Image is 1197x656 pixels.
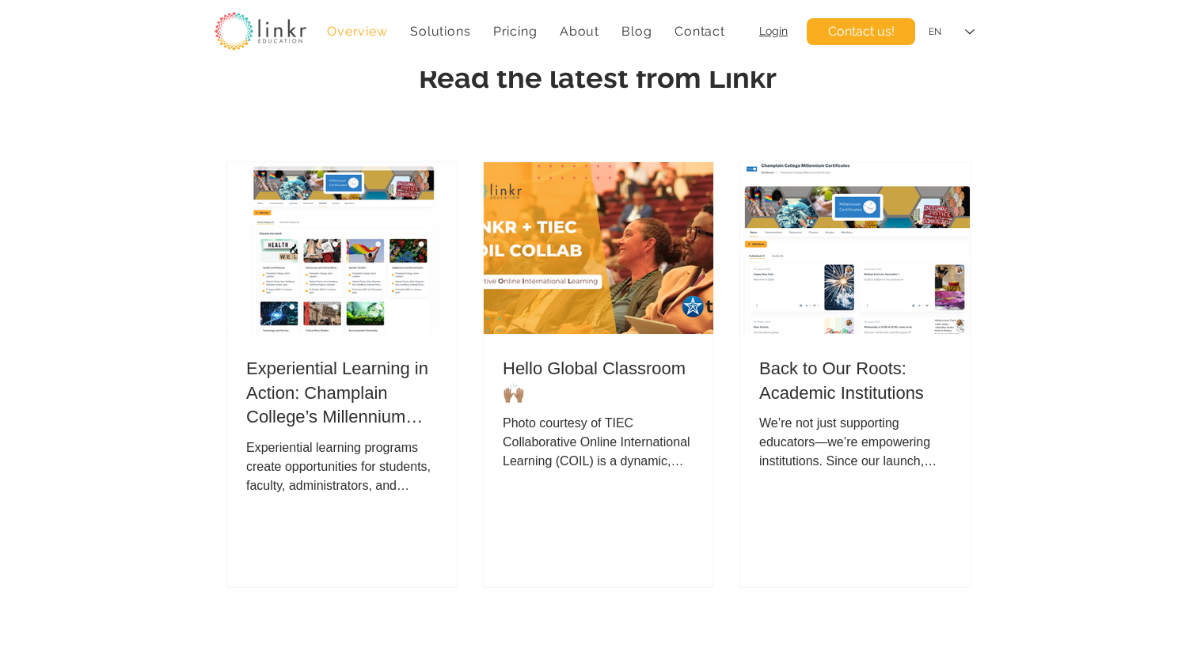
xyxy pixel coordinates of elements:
a: Hello Global Classroom 🙌🏽 [503,357,694,406]
span: Contact us! [828,23,895,40]
span: Solutions [410,24,470,39]
a: Blog [614,16,660,47]
a: Contact [667,16,733,47]
a: Back to Our Roots: Academic Institutions [759,357,951,406]
div: EN [929,25,941,39]
span: Blog [621,24,652,39]
div: Post list. Select a post to read. [226,161,971,588]
span: Pricing [493,24,538,39]
img: Back to Our Roots: Academic Institutions [739,161,971,335]
div: Photo courtesy of TIEC Collaborative Online International Learning (COIL) is a dynamic, high-impa... [503,414,694,471]
img: linkr_logo_transparentbg.png [215,12,306,51]
div: Experiential learning programs create opportunities for students, faculty, administrators, and in... [246,438,438,495]
span: Overview [327,24,387,39]
div: About [552,16,608,47]
nav: Site [319,16,733,47]
a: Login [759,25,788,37]
a: Experiential Learning in Action: Champlain College’s Millennium Certificate Program [246,357,438,430]
a: Contact us! [807,18,915,45]
div: Language Selector: English [918,14,986,50]
a: Overview [319,16,396,47]
span: Read the latest from Linkr [419,61,777,94]
span: Contact [674,24,725,39]
div: We’re not just supporting educators—we’re empowering institutions. Since our launch, Linkr has su... [759,414,951,471]
div: Solutions [402,16,479,47]
span: About [560,24,599,39]
a: Pricing [485,16,545,47]
img: Experiential Learning in Action: Champlain College’s Millennium Certificate Program [226,161,458,335]
img: Hello Global Classroom 🙌🏽 [483,161,714,335]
